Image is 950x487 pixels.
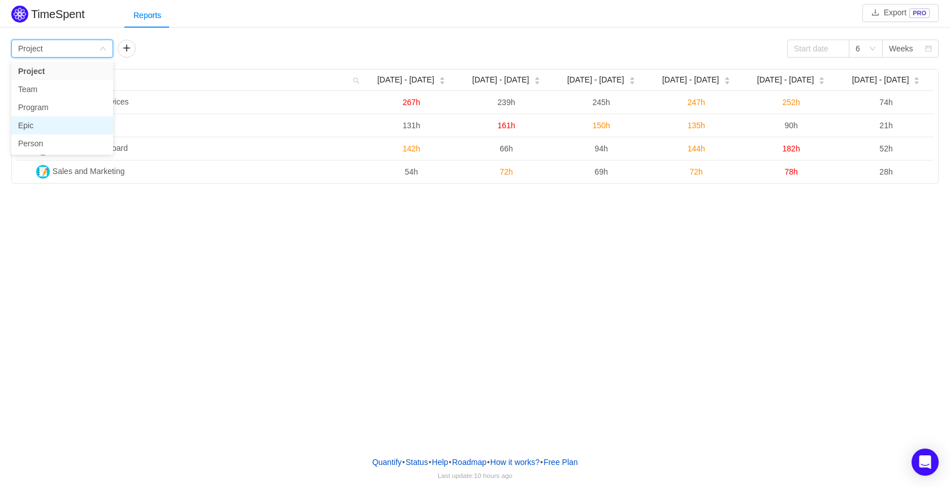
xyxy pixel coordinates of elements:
span: 54h [405,167,418,176]
span: 252h [783,98,800,107]
span: • [429,458,431,467]
span: 10 hours ago [474,472,512,479]
span: 150h [593,121,610,130]
i: icon: down [869,45,876,53]
span: 52h [879,144,892,153]
span: 135h [688,121,705,130]
i: icon: caret-up [629,76,635,79]
input: Start date [787,40,849,58]
div: Sort [629,75,636,83]
i: icon: caret-down [439,80,445,83]
i: icon: down [100,45,106,53]
li: Project [11,62,113,80]
span: 94h [595,144,608,153]
div: Project [18,40,43,57]
div: Reports [124,3,170,28]
button: How it works? [490,454,540,471]
i: icon: caret-up [534,76,540,79]
i: icon: caret-up [439,76,445,79]
span: 78h [784,167,797,176]
span: 90h [784,121,797,130]
span: 21h [879,121,892,130]
span: 142h [403,144,420,153]
div: Sort [818,75,825,83]
a: Quantify [372,454,402,471]
i: icon: caret-up [914,76,920,79]
span: • [449,458,452,467]
span: 144h [688,144,705,153]
a: Help [431,454,449,471]
i: icon: caret-down [534,80,540,83]
a: Roadmap [452,454,487,471]
img: Quantify logo [11,6,28,23]
span: Last update: [438,472,512,479]
span: 161h [498,121,515,130]
span: 267h [403,98,420,107]
div: Weeks [889,40,913,57]
span: • [540,458,543,467]
div: Sort [439,75,446,83]
i: icon: caret-down [819,80,825,83]
span: 66h [500,144,513,153]
span: 28h [879,167,892,176]
span: [DATE] - [DATE] [662,74,719,86]
i: icon: caret-up [819,76,825,79]
li: Program [11,98,113,116]
div: Sort [724,75,731,83]
span: 182h [783,144,800,153]
span: • [487,458,490,467]
span: [DATE] - [DATE] [377,74,434,86]
span: 72h [690,167,703,176]
span: [DATE] - [DATE] [757,74,814,86]
li: Epic [11,116,113,134]
span: • [402,458,405,467]
h2: TimeSpent [31,8,85,20]
div: Open Intercom Messenger [912,449,939,476]
div: Sort [913,75,920,83]
span: [DATE] - [DATE] [472,74,529,86]
span: [DATE] - [DATE] [852,74,909,86]
i: icon: caret-up [724,76,730,79]
i: icon: caret-down [629,80,635,83]
button: Free Plan [543,454,578,471]
span: 72h [500,167,513,176]
span: 247h [688,98,705,107]
div: Sort [534,75,541,83]
i: icon: search [348,69,364,90]
a: Status [405,454,429,471]
button: icon: downloadExportPRO [862,4,939,22]
i: icon: caret-down [914,80,920,83]
i: icon: caret-down [724,80,730,83]
i: icon: calendar [925,45,932,53]
span: Sales and Marketing [53,167,125,176]
span: [DATE] - [DATE] [567,74,624,86]
img: SA [36,165,50,179]
span: 239h [498,98,515,107]
div: 6 [856,40,860,57]
li: Person [11,134,113,153]
li: Team [11,80,113,98]
span: 131h [403,121,420,130]
span: 69h [595,167,608,176]
span: 245h [593,98,610,107]
button: icon: plus [118,40,136,58]
span: 74h [879,98,892,107]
